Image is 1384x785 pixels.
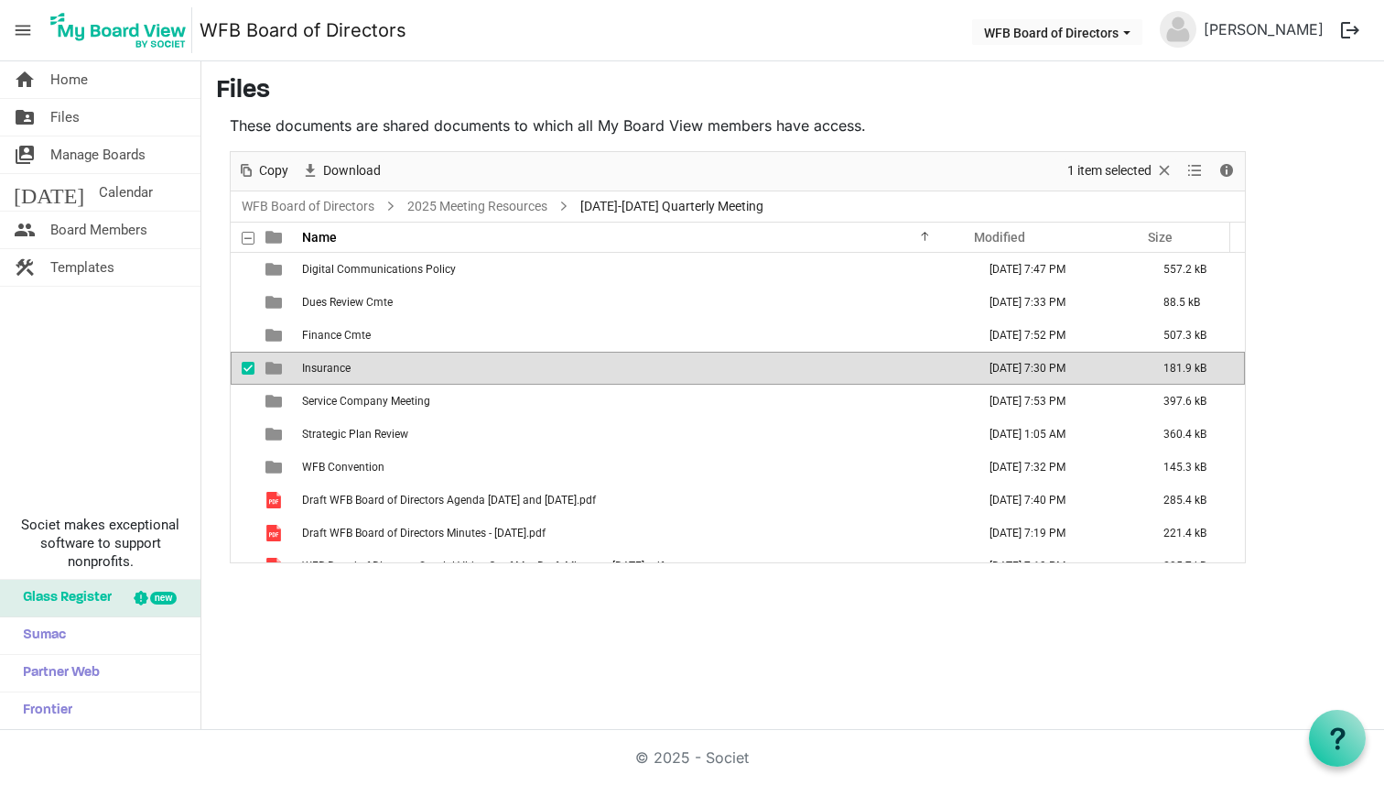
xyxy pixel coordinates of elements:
button: Copy [234,159,292,182]
a: [PERSON_NAME] [1196,11,1331,48]
td: 285.4 kB is template cell column header Size [1144,484,1245,517]
img: My Board View Logo [45,7,192,53]
span: Draft WFB Board of Directors Agenda [DATE] and [DATE].pdf [302,494,596,507]
div: Copy [231,152,295,191]
td: Draft WFB Board of Directors Minutes - 7-29-2025.pdf is template cell column header Name [297,517,970,550]
button: Download [298,159,384,182]
div: View [1180,152,1211,191]
span: [DATE]-[DATE] Quarterly Meeting [577,195,767,218]
span: Files [50,99,80,136]
a: WFB Board of Directors [238,195,378,218]
span: folder_shared [14,99,36,136]
td: Strategic Plan Review is template cell column header Name [297,418,970,451]
a: © 2025 - Societ [635,748,749,767]
span: home [14,61,36,98]
td: checkbox [231,550,254,583]
span: Download [321,159,383,182]
td: 88.5 kB is template cell column header Size [1144,286,1245,319]
td: September 12, 2025 7:30 PM column header Modified [970,352,1144,385]
button: WFB Board of Directors dropdownbutton [972,19,1142,45]
span: Frontier [14,692,72,729]
a: My Board View Logo [45,7,200,53]
td: checkbox [231,418,254,451]
td: September 12, 2025 7:53 PM column header Modified [970,385,1144,418]
span: Sumac [14,617,66,654]
td: September 12, 2025 7:33 PM column header Modified [970,286,1144,319]
span: Copy [257,159,290,182]
td: checkbox [231,253,254,286]
p: These documents are shared documents to which all My Board View members have access. [230,114,1246,136]
td: Draft WFB Board of Directors Agenda 9-18 and 9-19-2025.pdf is template cell column header Name [297,484,970,517]
td: WFB Convention is template cell column header Name [297,451,970,484]
span: Calendar [99,174,153,211]
td: checkbox [231,517,254,550]
td: checkbox [231,385,254,418]
button: logout [1331,11,1369,49]
td: September 12, 2025 7:47 PM column header Modified [970,253,1144,286]
div: Download [295,152,387,191]
td: 397.6 kB is template cell column header Size [1144,385,1245,418]
h3: Files [216,76,1369,107]
div: Details [1211,152,1242,191]
span: Service Company Meeting [302,395,430,408]
td: 145.3 kB is template cell column header Size [1144,451,1245,484]
button: Selection [1065,159,1177,182]
td: Finance Cmte is template cell column header Name [297,319,970,352]
td: checkbox [231,451,254,484]
button: View dropdownbutton [1184,159,1206,182]
td: checkbox [231,319,254,352]
td: 507.3 kB is template cell column header Size [1144,319,1245,352]
span: Insurance [302,362,351,375]
span: Glass Register [14,580,112,616]
td: 181.9 kB is template cell column header Size [1144,352,1245,385]
td: September 12, 2025 7:32 PM column header Modified [970,451,1144,484]
span: Strategic Plan Review [302,428,408,441]
td: is template cell column header type [254,253,297,286]
td: is template cell column header type [254,286,297,319]
div: Clear selection [1061,152,1180,191]
td: September 12, 2025 7:19 PM column header Modified [970,517,1144,550]
td: 557.2 kB is template cell column header Size [1144,253,1245,286]
span: people [14,212,36,248]
td: 205.7 kB is template cell column header Size [1144,550,1245,583]
span: menu [5,13,40,48]
td: Insurance is template cell column header Name [297,352,970,385]
span: Board Members [50,212,147,248]
td: Dues Review Cmte is template cell column header Name [297,286,970,319]
a: 2025 Meeting Resources [404,195,551,218]
td: Digital Communications Policy is template cell column header Name [297,253,970,286]
span: construction [14,249,36,286]
span: Dues Review Cmte [302,296,393,309]
span: Digital Communications Policy [302,263,456,276]
td: 360.4 kB is template cell column header Size [1144,418,1245,451]
td: September 16, 2025 7:40 PM column header Modified [970,484,1144,517]
span: Partner Web [14,655,100,692]
span: Name [302,230,337,245]
span: Finance Cmte [302,329,371,342]
span: switch_account [14,136,36,173]
span: Draft WFB Board of Directors Minutes - [DATE].pdf [302,527,546,540]
span: Modified [974,230,1025,245]
a: WFB Board of Directors [200,12,406,49]
img: no-profile-picture.svg [1160,11,1196,48]
span: WFB Convention [302,461,384,474]
td: is template cell column header type [254,484,297,517]
td: is template cell column header type [254,352,297,385]
td: is template cell column header type [254,418,297,451]
td: WFB Board of Directors Special Video Conf Mtg Draft Minutes - 8-19-2025.pdf is template cell colu... [297,550,970,583]
td: September 12, 2025 7:52 PM column header Modified [970,319,1144,352]
td: is template cell column header type [254,385,297,418]
td: 221.4 kB is template cell column header Size [1144,517,1245,550]
td: checkbox [231,484,254,517]
span: Manage Boards [50,136,146,173]
span: 1 item selected [1065,159,1153,182]
span: [DATE] [14,174,84,211]
td: is template cell column header type [254,319,297,352]
td: Service Company Meeting is template cell column header Name [297,385,970,418]
div: new [150,592,177,605]
td: September 12, 2025 7:19 PM column header Modified [970,550,1144,583]
td: September 17, 2025 1:05 AM column header Modified [970,418,1144,451]
span: WFB Board of Directors Special Video Conf Mtg Draft Minutes - [DATE].pdf [302,560,664,572]
span: Size [1148,230,1173,245]
span: Societ makes exceptional software to support nonprofits. [8,516,192,571]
